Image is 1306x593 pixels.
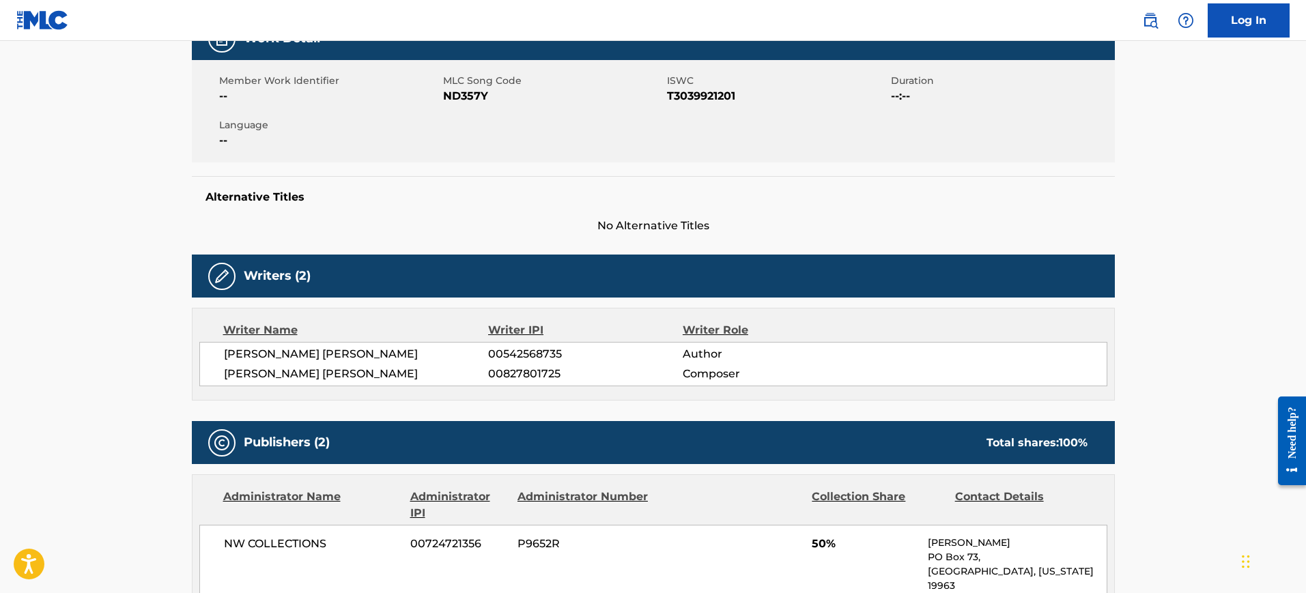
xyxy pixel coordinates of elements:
[223,489,400,521] div: Administrator Name
[955,489,1088,521] div: Contact Details
[812,536,918,552] span: 50%
[683,346,860,362] span: Author
[488,366,682,382] span: 00827801725
[410,536,507,552] span: 00724721356
[891,74,1111,88] span: Duration
[223,322,489,338] div: Writer Name
[986,435,1088,451] div: Total shares:
[244,435,330,450] h5: Publishers (2)
[16,10,69,30] img: MLC Logo
[192,218,1115,234] span: No Alternative Titles
[224,346,489,362] span: [PERSON_NAME] [PERSON_NAME]
[928,564,1106,593] p: [GEOGRAPHIC_DATA], [US_STATE] 19963
[928,536,1106,550] p: [PERSON_NAME]
[1208,3,1290,38] a: Log In
[219,118,440,132] span: Language
[219,88,440,104] span: --
[244,268,311,284] h5: Writers (2)
[683,366,860,382] span: Composer
[219,132,440,149] span: --
[224,536,401,552] span: NW COLLECTIONS
[214,268,230,285] img: Writers
[667,88,888,104] span: T3039921201
[1238,527,1306,593] iframe: Chat Widget
[219,74,440,88] span: Member Work Identifier
[205,190,1101,204] h5: Alternative Titles
[443,88,664,104] span: ND357Y
[214,435,230,451] img: Publishers
[1137,7,1164,34] a: Public Search
[443,74,664,88] span: MLC Song Code
[1172,7,1199,34] div: Help
[517,489,650,521] div: Administrator Number
[667,74,888,88] span: ISWC
[1178,12,1194,29] img: help
[410,489,507,521] div: Administrator IPI
[224,366,489,382] span: [PERSON_NAME] [PERSON_NAME]
[812,489,944,521] div: Collection Share
[1268,386,1306,496] iframe: Resource Center
[1059,436,1088,449] span: 100 %
[928,550,1106,564] p: PO Box 73,
[488,346,682,362] span: 00542568735
[1242,541,1250,582] div: Drag
[488,322,683,338] div: Writer IPI
[517,536,650,552] span: P9652R
[683,322,860,338] div: Writer Role
[1142,12,1159,29] img: search
[891,88,1111,104] span: --:--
